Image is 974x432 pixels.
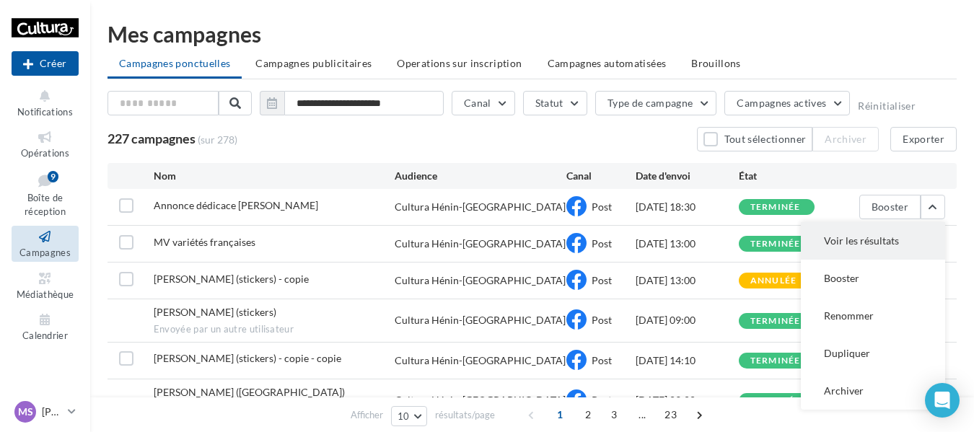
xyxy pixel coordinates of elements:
span: Chloe (stickers) [154,306,276,318]
button: 10 [391,406,428,426]
div: Nouvelle campagne [12,51,79,76]
div: [DATE] 09:00 [636,313,739,327]
button: Booster [801,260,945,297]
div: Open Intercom Messenger [925,383,960,418]
span: Campagnes automatisées [548,57,667,69]
a: Opérations [12,126,79,162]
div: [DATE] 14:10 [636,353,739,368]
span: Campagnes [19,247,71,258]
div: Cultura Hénin-[GEOGRAPHIC_DATA] [395,273,566,288]
span: Brouillons [691,57,741,69]
button: Canal [452,91,515,115]
button: Créer [12,51,79,76]
span: Calendrier [22,330,68,341]
a: Médiathèque [12,268,79,303]
button: Réinitialiser [858,100,916,112]
span: Post [592,394,612,406]
div: terminée [750,239,801,249]
button: Tout sélectionner [697,127,812,151]
div: 9 [48,171,58,182]
div: [DATE] 09:00 [636,393,739,407]
span: Post [592,200,612,213]
button: Archiver [812,127,879,151]
button: Booster [859,195,921,219]
div: terminée [750,203,801,212]
button: Exporter [890,127,957,151]
div: [DATE] 13:00 [636,237,739,251]
div: terminée [750,317,801,326]
span: MV variétés françaises [154,236,255,248]
span: Post [592,314,612,326]
span: (sur 278) [198,133,237,147]
div: Canal [566,169,635,183]
button: Type de campagne [595,91,717,115]
div: Cultura Hénin-[GEOGRAPHIC_DATA] [395,313,566,327]
span: Envoyée par un autre utilisateur [154,323,395,336]
span: Campagnes actives [737,97,826,109]
a: MS [PERSON_NAME] [12,398,79,426]
div: Cultura Hénin-[GEOGRAPHIC_DATA] [395,237,566,251]
div: Cultura Hénin-[GEOGRAPHIC_DATA] [395,200,566,214]
div: Nom [154,169,395,183]
span: Médiathèque [17,288,74,300]
button: Renommer [801,297,945,335]
button: Campagnes actives [724,91,850,115]
span: Notifications [17,106,73,118]
span: 10 [398,410,410,422]
a: Campagnes [12,226,79,261]
button: Notifications [12,85,79,120]
div: annulée [750,276,797,286]
button: Dupliquer [801,335,945,372]
span: Chloe (stickers) - copie [154,273,309,285]
button: Voir les résultats [801,222,945,260]
span: 227 campagnes [108,131,196,146]
div: [DATE] 18:30 [636,200,739,214]
div: terminée [750,397,801,406]
button: Statut [523,91,587,115]
span: Laurent (RDA) [154,386,345,398]
span: ... [631,403,654,426]
span: 1 [548,403,571,426]
span: Operations sur inscription [397,57,522,69]
div: terminée [750,356,801,366]
span: Campagnes publicitaires [255,57,372,69]
div: Mes campagnes [108,23,957,45]
div: Date d'envoi [636,169,739,183]
div: Audience [395,169,567,183]
span: Boîte de réception [25,192,66,217]
span: Chloe (stickers) - copie - copie [154,352,341,364]
span: résultats/page [435,408,495,422]
div: Cultura Hénin-[GEOGRAPHIC_DATA] [395,393,566,407]
span: Post [592,274,612,286]
span: Annonce dédicace Chris Joyz [154,199,318,211]
div: État [739,169,842,183]
span: MS [18,405,33,419]
span: 23 [659,403,683,426]
div: Cultura Hénin-[GEOGRAPHIC_DATA] [395,353,566,368]
span: Post [592,237,612,250]
span: Afficher [351,408,383,422]
a: Calendrier [12,309,79,344]
p: [PERSON_NAME] [42,405,62,419]
span: Post [592,354,612,366]
div: [DATE] 13:00 [636,273,739,288]
button: Archiver [801,372,945,410]
span: 3 [602,403,626,426]
span: Opérations [21,147,69,159]
a: Boîte de réception9 [12,168,79,221]
span: 2 [576,403,600,426]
